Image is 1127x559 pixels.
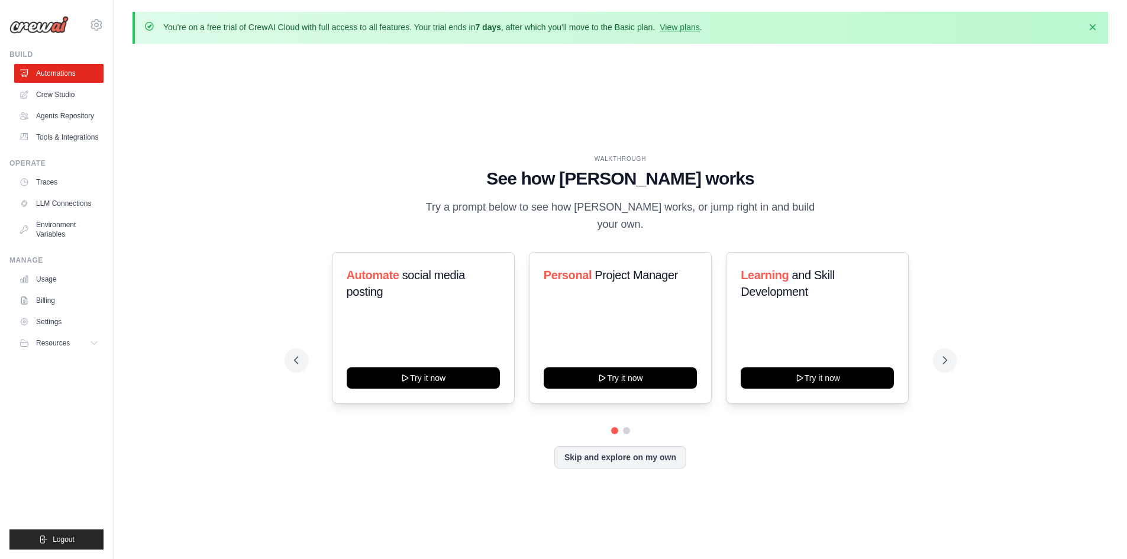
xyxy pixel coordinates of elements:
[660,22,699,32] a: View plans
[14,64,104,83] a: Automations
[347,269,466,298] span: social media posting
[14,85,104,104] a: Crew Studio
[294,168,947,189] h1: See how [PERSON_NAME] works
[595,269,678,282] span: Project Manager
[14,215,104,244] a: Environment Variables
[741,367,894,389] button: Try it now
[544,269,592,282] span: Personal
[36,338,70,348] span: Resources
[554,446,686,468] button: Skip and explore on my own
[294,154,947,163] div: WALKTHROUGH
[544,367,697,389] button: Try it now
[14,312,104,331] a: Settings
[14,173,104,192] a: Traces
[14,194,104,213] a: LLM Connections
[422,199,819,234] p: Try a prompt below to see how [PERSON_NAME] works, or jump right in and build your own.
[475,22,501,32] strong: 7 days
[14,128,104,147] a: Tools & Integrations
[347,269,399,282] span: Automate
[741,269,789,282] span: Learning
[14,270,104,289] a: Usage
[53,535,75,544] span: Logout
[14,106,104,125] a: Agents Repository
[9,50,104,59] div: Build
[9,159,104,168] div: Operate
[163,21,702,33] p: You're on a free trial of CrewAI Cloud with full access to all features. Your trial ends in , aft...
[14,334,104,353] button: Resources
[9,256,104,265] div: Manage
[9,16,69,34] img: Logo
[14,291,104,310] a: Billing
[9,529,104,550] button: Logout
[347,367,500,389] button: Try it now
